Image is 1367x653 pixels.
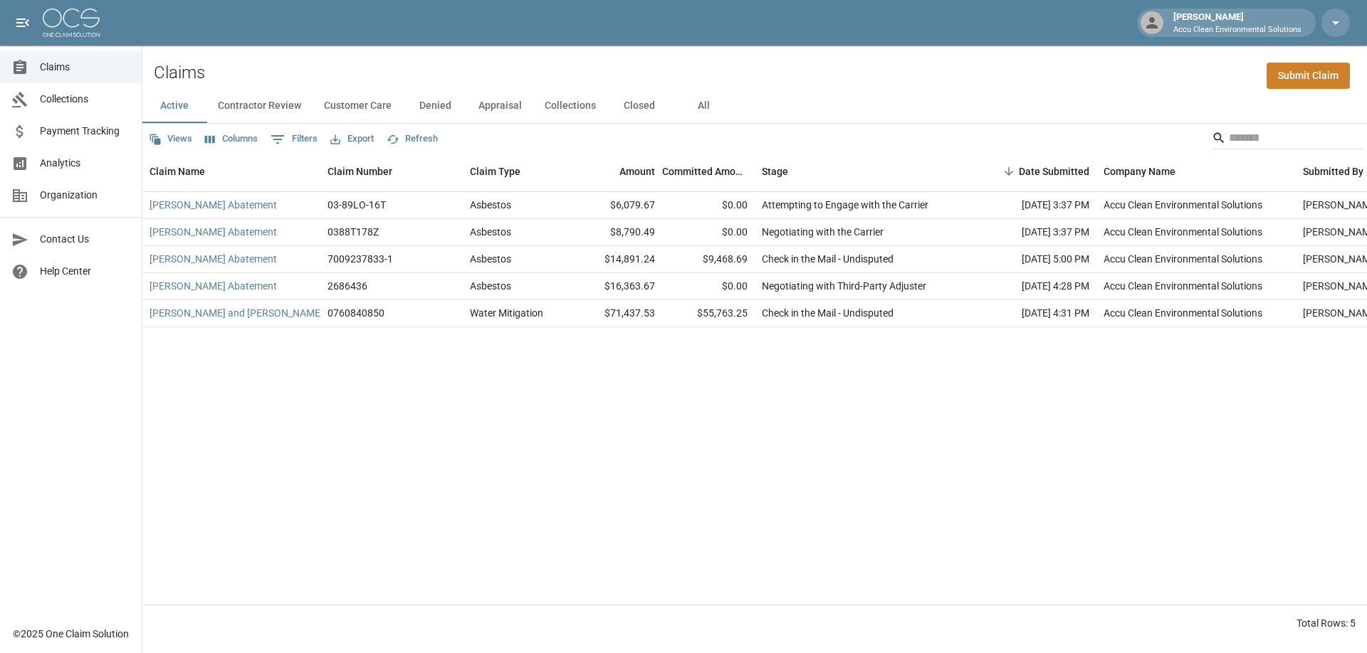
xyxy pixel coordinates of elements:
[383,128,441,150] button: Refresh
[150,198,277,212] a: [PERSON_NAME] Abatement
[570,152,662,191] div: Amount
[570,273,662,300] div: $16,363.67
[662,273,755,300] div: $0.00
[150,252,277,266] a: [PERSON_NAME] Abatement
[328,152,392,191] div: Claim Number
[762,225,884,239] div: Negotiating with the Carrier
[1267,63,1350,89] a: Submit Claim
[40,188,130,203] span: Organization
[1104,306,1262,320] div: Accu Clean Environmental Solutions
[762,306,894,320] div: Check in the Mail - Undisputed
[570,300,662,327] div: $71,437.53
[201,128,261,150] button: Select columns
[1104,279,1262,293] div: Accu Clean Environmental Solutions
[470,252,511,266] div: Asbestos
[662,152,748,191] div: Committed Amount
[968,246,1096,273] div: [DATE] 5:00 PM
[470,152,520,191] div: Claim Type
[671,89,735,123] button: All
[1104,225,1262,239] div: Accu Clean Environmental Solutions
[1297,616,1356,630] div: Total Rows: 5
[463,152,570,191] div: Claim Type
[313,89,403,123] button: Customer Care
[968,152,1096,191] div: Date Submitted
[328,306,384,320] div: 0760840850
[762,198,928,212] div: Attempting to Engage with the Carrier
[662,152,755,191] div: Committed Amount
[154,63,205,83] h2: Claims
[142,152,320,191] div: Claim Name
[1168,10,1307,36] div: [PERSON_NAME]
[40,124,130,139] span: Payment Tracking
[1212,127,1364,152] div: Search
[570,192,662,219] div: $6,079.67
[40,156,130,171] span: Analytics
[150,152,205,191] div: Claim Name
[533,89,607,123] button: Collections
[1303,152,1363,191] div: Submitted By
[968,192,1096,219] div: [DATE] 3:37 PM
[13,627,129,641] div: © 2025 One Claim Solution
[1096,152,1296,191] div: Company Name
[999,161,1019,181] button: Sort
[40,92,130,107] span: Collections
[328,279,367,293] div: 2686436
[1104,152,1175,191] div: Company Name
[150,279,277,293] a: [PERSON_NAME] Abatement
[328,225,379,239] div: 0388T178Z
[150,225,277,239] a: [PERSON_NAME] Abatement
[40,60,130,75] span: Claims
[403,89,467,123] button: Denied
[1104,198,1262,212] div: Accu Clean Environmental Solutions
[142,89,206,123] button: Active
[755,152,968,191] div: Stage
[470,279,511,293] div: Asbestos
[142,89,1367,123] div: dynamic tabs
[607,89,671,123] button: Closed
[40,232,130,247] span: Contact Us
[1019,152,1089,191] div: Date Submitted
[328,198,386,212] div: 03-89LO-16T
[968,300,1096,327] div: [DATE] 4:31 PM
[662,246,755,273] div: $9,468.69
[1104,252,1262,266] div: Accu Clean Environmental Solutions
[327,128,377,150] button: Export
[662,192,755,219] div: $0.00
[968,219,1096,246] div: [DATE] 3:37 PM
[470,306,543,320] div: Water Mitigation
[145,128,196,150] button: Views
[320,152,463,191] div: Claim Number
[43,9,100,37] img: ocs-logo-white-transparent.png
[470,198,511,212] div: Asbestos
[467,89,533,123] button: Appraisal
[470,225,511,239] div: Asbestos
[9,9,37,37] button: open drawer
[762,152,788,191] div: Stage
[1173,24,1301,36] p: Accu Clean Environmental Solutions
[762,279,926,293] div: Negotiating with Third-Party Adjuster
[570,219,662,246] div: $8,790.49
[662,219,755,246] div: $0.00
[570,246,662,273] div: $14,891.24
[206,89,313,123] button: Contractor Review
[619,152,655,191] div: Amount
[762,252,894,266] div: Check in the Mail - Undisputed
[328,252,393,266] div: 7009237833-1
[662,300,755,327] div: $55,763.25
[267,128,321,151] button: Show filters
[150,306,323,320] a: [PERSON_NAME] and [PERSON_NAME]
[40,264,130,279] span: Help Center
[968,273,1096,300] div: [DATE] 4:28 PM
